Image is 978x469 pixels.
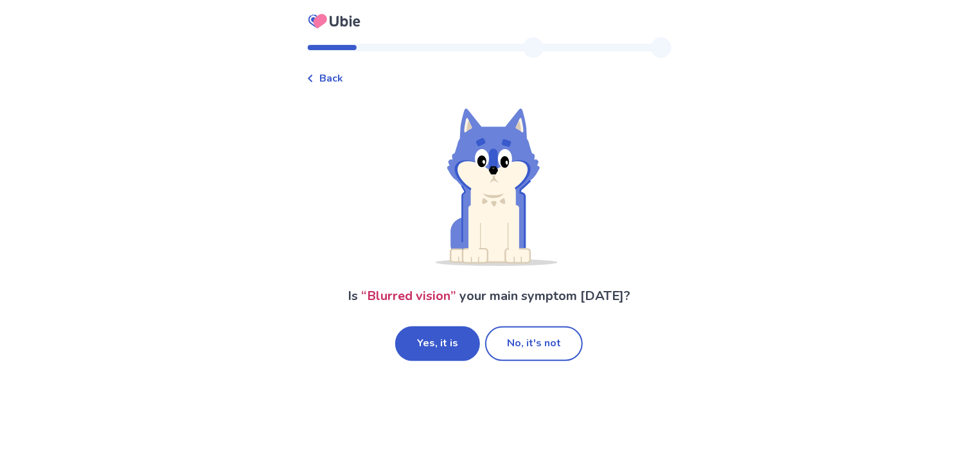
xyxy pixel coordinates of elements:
span: Back [319,71,343,86]
span: “ Blurred vision ” [361,287,456,305]
p: Is your main symptom [DATE]? [348,287,630,306]
button: No, it's not [485,326,583,361]
button: Yes, it is [395,326,480,361]
img: Shiba (Wondering) [421,107,558,266]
